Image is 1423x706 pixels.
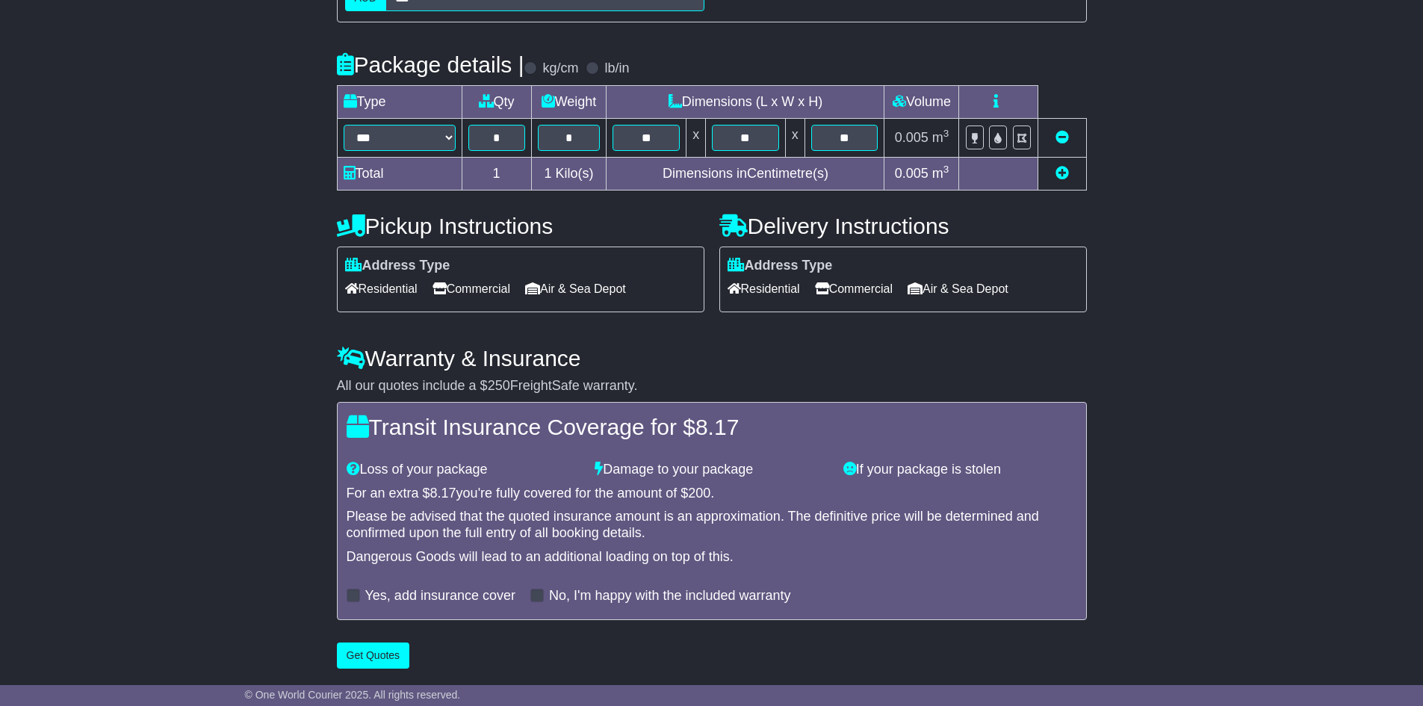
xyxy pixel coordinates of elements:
sup: 3 [943,164,949,175]
span: 8.17 [695,415,739,439]
label: lb/in [604,61,629,77]
td: Qty [462,85,531,118]
div: Damage to your package [587,462,836,478]
div: Dangerous Goods will lead to an additional loading on top of this. [347,549,1077,566]
label: Yes, add insurance cover [365,588,515,604]
span: 200 [688,486,710,501]
div: For an extra $ you're fully covered for the amount of $ . [347,486,1077,502]
h4: Pickup Instructions [337,214,704,238]
span: 250 [488,378,510,393]
span: m [932,166,949,181]
div: Please be advised that the quoted insurance amount is an approximation. The definitive price will... [347,509,1077,541]
a: Add new item [1055,166,1069,181]
div: All our quotes include a $ FreightSafe warranty. [337,378,1087,394]
span: 8.17 [430,486,456,501]
h4: Transit Insurance Coverage for $ [347,415,1077,439]
td: 1 [462,157,531,190]
span: Residential [728,277,800,300]
label: No, I'm happy with the included warranty [549,588,791,604]
span: Air & Sea Depot [908,277,1008,300]
div: If your package is stolen [836,462,1085,478]
button: Get Quotes [337,642,410,669]
span: © One World Courier 2025. All rights reserved. [245,689,461,701]
sup: 3 [943,128,949,139]
h4: Warranty & Insurance [337,346,1087,371]
label: Address Type [728,258,833,274]
span: 1 [544,166,551,181]
span: Air & Sea Depot [525,277,626,300]
td: Total [337,157,462,190]
span: m [932,130,949,145]
label: Address Type [345,258,450,274]
div: Loss of your package [339,462,588,478]
span: Commercial [433,277,510,300]
td: Weight [531,85,607,118]
a: Remove this item [1055,130,1069,145]
h4: Delivery Instructions [719,214,1087,238]
span: Commercial [815,277,893,300]
h4: Package details | [337,52,524,77]
td: Kilo(s) [531,157,607,190]
span: 0.005 [895,130,928,145]
label: kg/cm [542,61,578,77]
td: x [686,118,706,157]
td: Dimensions (L x W x H) [607,85,884,118]
td: Dimensions in Centimetre(s) [607,157,884,190]
td: Type [337,85,462,118]
span: Residential [345,277,418,300]
span: 0.005 [895,166,928,181]
td: x [785,118,804,157]
td: Volume [884,85,959,118]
